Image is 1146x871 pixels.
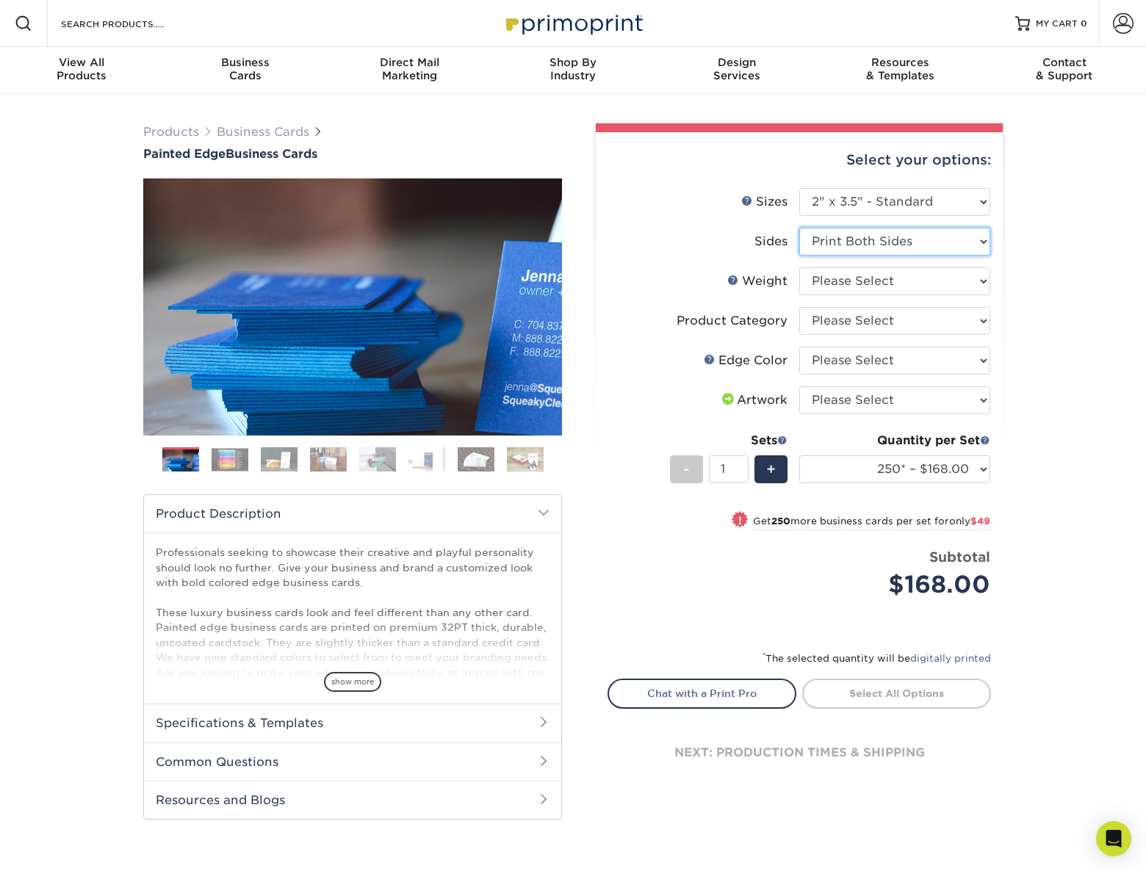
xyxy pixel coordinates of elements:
[310,447,347,472] img: Business Cards 04
[162,442,199,479] img: Business Cards 01
[164,47,328,94] a: BusinessCards
[655,47,818,94] a: DesignServices
[491,47,655,94] a: Shop ByIndustry
[818,56,982,82] div: & Templates
[727,272,788,290] div: Weight
[212,448,248,471] img: Business Cards 02
[328,56,491,69] span: Direct Mail
[1036,18,1078,30] span: MY CART
[164,56,328,69] span: Business
[144,781,561,819] h2: Resources and Blogs
[608,132,991,188] div: Select your options:
[608,679,796,708] a: Chat with a Print Pro
[704,352,788,369] div: Edge Color
[810,567,990,602] div: $168.00
[910,653,991,664] a: digitally printed
[741,193,788,211] div: Sizes
[156,545,549,829] p: Professionals seeking to showcase their creative and playful personality should look no further. ...
[670,432,788,449] div: Sets
[982,56,1146,69] span: Contact
[60,15,203,32] input: SEARCH PRODUCTS.....
[328,56,491,82] div: Marketing
[771,516,790,527] strong: 250
[818,47,982,94] a: Resources& Templates
[754,233,788,250] div: Sides
[799,432,990,449] div: Quantity per Set
[491,56,655,69] span: Shop By
[359,447,396,472] img: Business Cards 05
[328,47,491,94] a: Direct MailMarketing
[217,125,309,139] a: Business Cards
[500,7,646,39] img: Primoprint
[802,679,991,708] a: Select All Options
[144,742,561,781] h2: Common Questions
[491,56,655,82] div: Industry
[608,709,991,797] div: next: production times & shipping
[324,672,381,692] span: show more
[261,447,298,472] img: Business Cards 03
[982,47,1146,94] a: Contact& Support
[143,147,562,161] h1: Business Cards
[929,549,990,565] strong: Subtotal
[655,56,818,82] div: Services
[143,98,562,516] img: Painted Edge 01
[683,458,690,480] span: -
[763,653,991,664] small: The selected quantity will be
[507,447,544,472] img: Business Cards 08
[143,147,562,161] a: Painted EdgeBusiness Cards
[818,56,982,69] span: Resources
[719,391,788,409] div: Artwork
[144,495,561,532] h2: Product Description
[164,56,328,82] div: Cards
[753,516,990,530] small: Get more business cards per set for
[1096,821,1131,856] div: Open Intercom Messenger
[144,704,561,742] h2: Specifications & Templates
[408,447,445,472] img: Business Cards 06
[1081,18,1087,29] span: 0
[970,516,990,527] span: $49
[982,56,1146,82] div: & Support
[143,125,199,139] a: Products
[143,147,226,161] span: Painted Edge
[458,447,494,472] img: Business Cards 07
[949,516,990,527] span: only
[738,513,742,528] span: !
[655,56,818,69] span: Design
[766,458,776,480] span: +
[677,312,788,330] div: Product Category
